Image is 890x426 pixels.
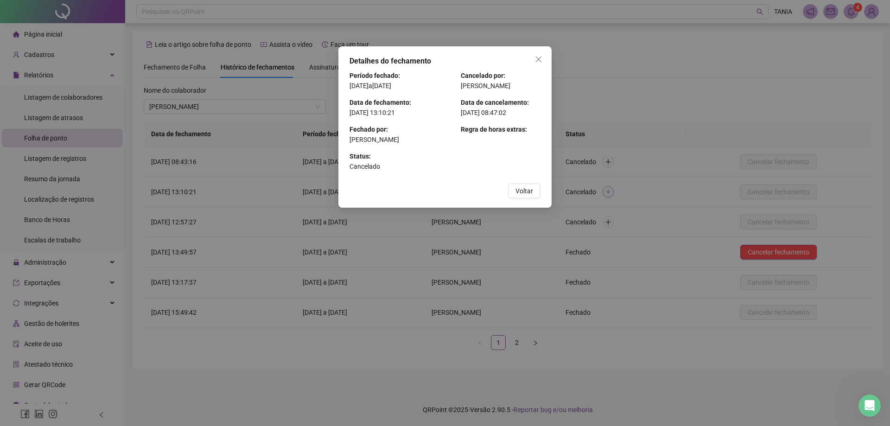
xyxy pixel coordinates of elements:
[350,153,369,160] span: Status
[350,81,445,91] p: [DATE] a [DATE]
[350,126,386,133] span: Fechado por
[858,394,881,417] iframe: Intercom live chat
[461,108,540,118] p: [DATE] 08:47:02
[508,184,540,198] button: Voltar
[350,153,371,160] strong: :
[461,126,527,133] strong: :
[350,108,445,118] p: [DATE] 13:10:21
[461,99,529,106] strong: :
[531,52,546,67] button: Close
[350,72,400,79] strong: :
[515,186,533,196] span: Voltar
[350,57,431,65] span: Detalhes do fechamento
[461,72,503,79] span: Cancelado por
[350,163,380,170] span: Cancelado
[350,134,445,145] p: [PERSON_NAME]
[350,99,411,106] strong: :
[461,126,525,133] span: Regra de horas extras
[350,72,398,79] span: Período fechado
[535,56,542,63] span: close
[461,99,527,106] span: Data de cancelamento
[461,81,540,91] p: [PERSON_NAME]
[350,126,388,133] strong: :
[461,72,505,79] strong: :
[350,99,409,106] span: Data de fechamento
